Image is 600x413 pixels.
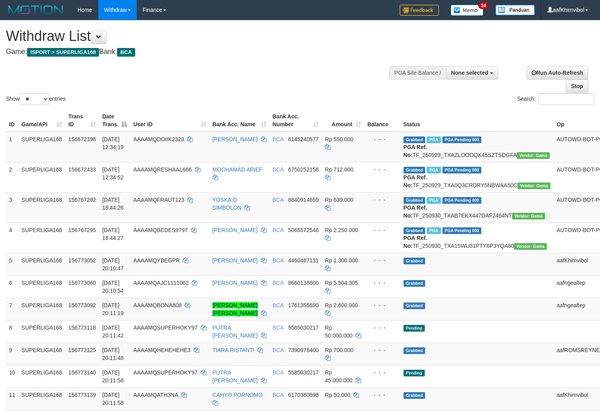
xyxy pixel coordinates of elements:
[367,226,397,234] div: - - -
[400,132,554,162] td: TF_250929_TXAZLOOOQK45SZTSDGFA
[213,369,258,383] a: PUTRA [PERSON_NAME]
[6,48,392,56] h4: Game: Bank:
[273,197,284,203] span: BCA
[325,227,358,233] span: Rp 2.250.000
[6,192,18,223] td: 3
[27,48,99,57] span: ISPORT > SUPERLIGA168
[209,109,270,132] th: Bank Acc. Name: activate to sort column ascending
[6,320,18,343] td: 8
[133,197,184,203] span: AAAAMQFRAUT123
[367,301,397,309] div: - - -
[99,109,130,132] th: Date Trans.: activate to sort column descending
[6,343,18,365] td: 9
[68,166,96,173] span: 156672433
[427,167,440,173] span: Marked by aafsoycanthlai
[288,347,319,353] span: Copy 7390978400 to clipboard
[514,243,547,250] span: Vendor URL: https://trx31.1velocity.biz
[367,369,397,376] div: - - -
[68,136,96,142] span: 156672398
[18,275,66,298] td: SUPERLIGA168
[20,93,49,105] select: Showentries
[273,280,284,286] span: BCA
[133,347,190,353] span: AAAAMQHEHEHEHE3
[213,302,258,316] a: [PERSON_NAME] [PERSON_NAME]
[6,109,18,132] th: ID
[404,370,425,376] span: Pending
[288,257,319,264] span: Copy 4460467131 to clipboard
[133,166,192,173] span: AAAAMQRESHAAL666
[273,166,284,173] span: BCA
[18,192,66,223] td: SUPERLIGA168
[325,136,353,142] span: Rp 550.000
[213,197,242,211] a: YOSKA O SIMBOLON
[273,347,284,353] span: BCA
[325,197,353,203] span: Rp 639.000
[6,132,18,162] td: 1
[102,347,124,361] span: [DATE] 20:11:48
[68,369,96,376] span: 156773140
[427,136,440,143] span: Marked by aafsoycanthlai
[6,223,18,253] td: 4
[442,227,482,234] span: PGA Pending
[367,346,397,354] div: - - -
[325,392,350,398] span: Rp 50.000
[404,392,426,399] span: Grabbed
[451,70,488,76] span: None selected
[404,174,427,188] b: PGA Ref. No:
[288,392,319,398] span: Copy 6170380698 to clipboard
[133,280,189,286] span: AAAAMQAJC1111062
[213,280,258,286] a: [PERSON_NAME]
[367,256,397,264] div: - - -
[102,392,124,406] span: [DATE] 20:11:58
[288,302,319,308] span: Copy 1761355690 to clipboard
[442,136,482,143] span: PGA Pending
[273,324,284,331] span: BCA
[325,302,358,308] span: Rp 2.600.000
[325,369,352,383] span: Rp 45.000.000
[213,392,263,398] a: CAHYO PORNOMO
[133,302,182,308] span: AAAAMQBONA808
[273,302,284,308] span: BCA
[404,235,427,249] b: PGA Ref. No:
[427,227,440,234] span: Marked by aafsoycanthlai
[404,280,426,287] span: Grabbed
[364,109,400,132] th: Balance
[517,152,550,159] span: Vendor URL: https://trx31.1velocity.biz
[68,197,96,203] span: 156767292
[18,365,66,387] td: SUPERLIGA168
[427,197,440,204] span: Marked by aafsoycanthlai
[325,257,358,264] span: Rp 1.300.000
[288,166,319,173] span: Copy 6750252158 to clipboard
[288,136,319,142] span: Copy 6145240577 to clipboard
[6,387,18,410] td: 11
[102,257,124,271] span: [DATE] 20:10:47
[538,93,594,105] input: Search:
[566,79,588,93] a: Stop
[6,4,66,16] img: MOTION_logo.png
[288,197,319,203] span: Copy 8840914659 to clipboard
[68,324,96,331] span: 156773118
[404,325,425,332] span: Pending
[367,135,397,143] div: - - -
[18,343,66,365] td: SUPERLIGA168
[133,227,188,233] span: AAAAMQBEDES9797
[325,347,353,353] span: Rp 700.000
[18,253,66,275] td: SUPERLIGA168
[325,166,353,173] span: Rp 712.000
[18,320,66,343] td: SUPERLIGA168
[102,324,124,339] span: [DATE] 20:11:42
[6,253,18,275] td: 5
[273,392,284,398] span: BCA
[130,109,209,132] th: User ID: activate to sort column ascending
[288,324,319,331] span: Copy 5585030217 to clipboard
[102,166,124,181] span: [DATE] 12:34:52
[6,162,18,192] td: 2
[367,324,397,332] div: - - -
[404,258,426,264] span: Grabbed
[400,162,554,192] td: TF_250929_TXA0Q3CRDRY5NBWAA50C
[400,5,439,16] img: Feedback.jpg
[367,279,397,287] div: - - -
[442,197,482,204] span: PGA Pending
[18,132,66,162] td: SUPERLIGA168
[442,167,482,173] span: PGA Pending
